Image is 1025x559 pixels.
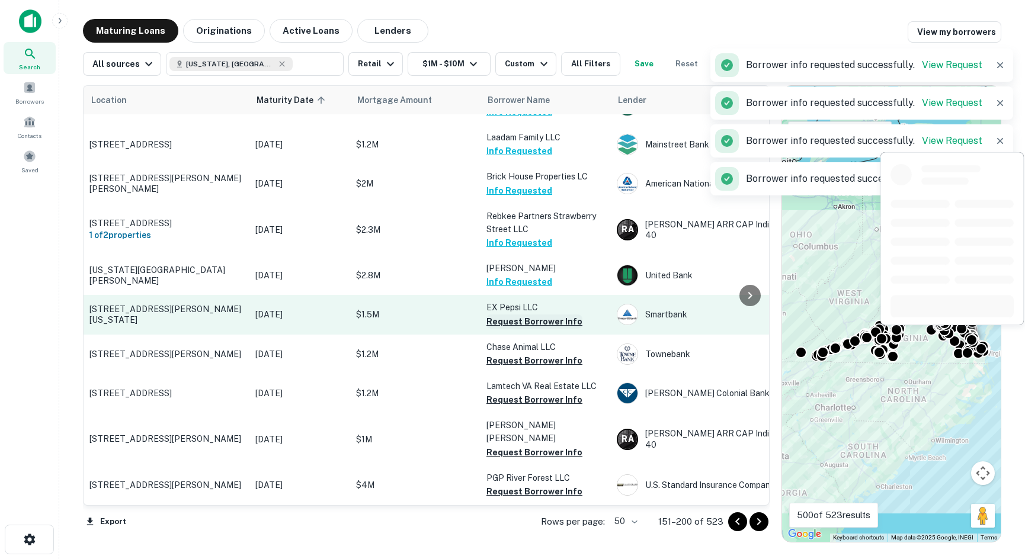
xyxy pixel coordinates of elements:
[617,304,638,325] img: picture
[486,340,605,354] p: Chase Animal LLC
[89,480,244,490] p: [STREET_ADDRESS][PERSON_NAME]
[83,513,129,531] button: Export
[922,135,982,146] a: View Request
[255,138,344,151] p: [DATE]
[486,131,605,144] p: Laadam Family LLC
[486,210,605,236] p: Rebkee Partners Strawberry Street LLC
[4,145,56,177] a: Saved
[357,19,428,43] button: Lenders
[89,139,244,150] p: [STREET_ADDRESS]
[541,515,605,529] p: Rows per page:
[617,219,795,240] div: [PERSON_NAME] ARR CAP Individual 40
[249,86,350,114] th: Maturity Date
[357,93,447,107] span: Mortgage Amount
[617,475,638,495] img: picture
[749,512,768,531] button: Go to next page
[356,478,475,491] p: $4M
[782,86,1001,542] div: 0 0
[486,301,605,314] p: EX Pepsi LLC
[785,526,824,542] img: Google
[4,111,56,143] a: Contacts
[486,144,552,158] button: Info Requested
[486,236,552,250] button: Info Requested
[4,76,56,108] a: Borrowers
[617,344,638,364] img: picture
[350,86,481,114] th: Mortgage Amount
[255,433,344,446] p: [DATE]
[495,52,556,76] button: Custom
[728,512,747,531] button: Go to previous page
[746,134,982,148] p: Borrower info requested successfully.
[668,52,706,76] button: Reset
[486,380,605,393] p: Lamtech VA Real Estate LLC
[4,42,56,74] div: Search
[486,170,605,183] p: Brick House Properties LC
[922,59,982,70] a: View Request
[89,229,244,242] h6: 1 of 2 properties
[611,86,800,114] th: Lender
[91,93,127,107] span: Location
[505,57,550,71] div: Custom
[348,52,403,76] button: Retail
[746,96,982,110] p: Borrower info requested successfully.
[617,134,638,155] img: picture
[89,433,244,444] p: [STREET_ADDRESS][PERSON_NAME]
[617,134,795,155] div: Mainstreet Bank
[486,184,552,198] button: Info Requested
[255,478,344,491] p: [DATE]
[486,393,582,407] button: Request Borrower Info
[255,308,344,321] p: [DATE]
[891,534,973,541] span: Map data ©2025 Google, INEGI
[981,534,997,541] a: Terms
[797,508,870,522] p: 500 of 523 results
[746,58,982,72] p: Borrower info requested successfully.
[89,388,244,399] p: [STREET_ADDRESS]
[617,343,795,365] div: Townebank
[617,174,638,194] img: picture
[486,314,582,329] button: Request Borrower Info
[356,387,475,400] p: $1.2M
[356,138,475,151] p: $1.2M
[486,354,582,368] button: Request Borrower Info
[617,474,795,496] div: U.s. Standard Insurance Company
[486,275,552,289] button: Info Requested
[486,445,582,460] button: Request Borrower Info
[617,265,638,285] img: picture
[746,172,982,186] p: Borrower info requested successfully.
[255,269,344,282] p: [DATE]
[408,52,491,76] button: $1M - $10M
[255,177,344,190] p: [DATE]
[255,223,344,236] p: [DATE]
[618,93,646,107] span: Lender
[19,62,40,72] span: Search
[18,131,41,140] span: Contacts
[21,165,39,175] span: Saved
[622,433,633,445] p: R A
[486,471,605,484] p: PGP River Forest LLC
[833,534,884,542] button: Keyboard shortcuts
[84,86,249,114] th: Location
[356,177,475,190] p: $2M
[966,464,1025,521] iframe: Chat Widget
[356,269,475,282] p: $2.8M
[617,173,795,194] div: American National Bank & Trust
[19,9,41,33] img: capitalize-icon.png
[255,348,344,361] p: [DATE]
[617,428,795,449] div: [PERSON_NAME] ARR CAP Individual 40
[186,59,275,69] span: [US_STATE], [GEOGRAPHIC_DATA]
[255,387,344,400] p: [DATE]
[89,304,244,325] p: [STREET_ADDRESS][PERSON_NAME][US_STATE]
[183,19,265,43] button: Originations
[356,433,475,446] p: $1M
[617,265,795,286] div: United Bank
[658,515,723,529] p: 151–200 of 523
[83,52,161,76] button: All sources
[561,52,620,76] button: All Filters
[83,19,178,43] button: Maturing Loans
[622,223,633,236] p: R A
[89,349,244,359] p: [STREET_ADDRESS][PERSON_NAME]
[92,57,156,71] div: All sources
[89,218,244,229] p: [STREET_ADDRESS]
